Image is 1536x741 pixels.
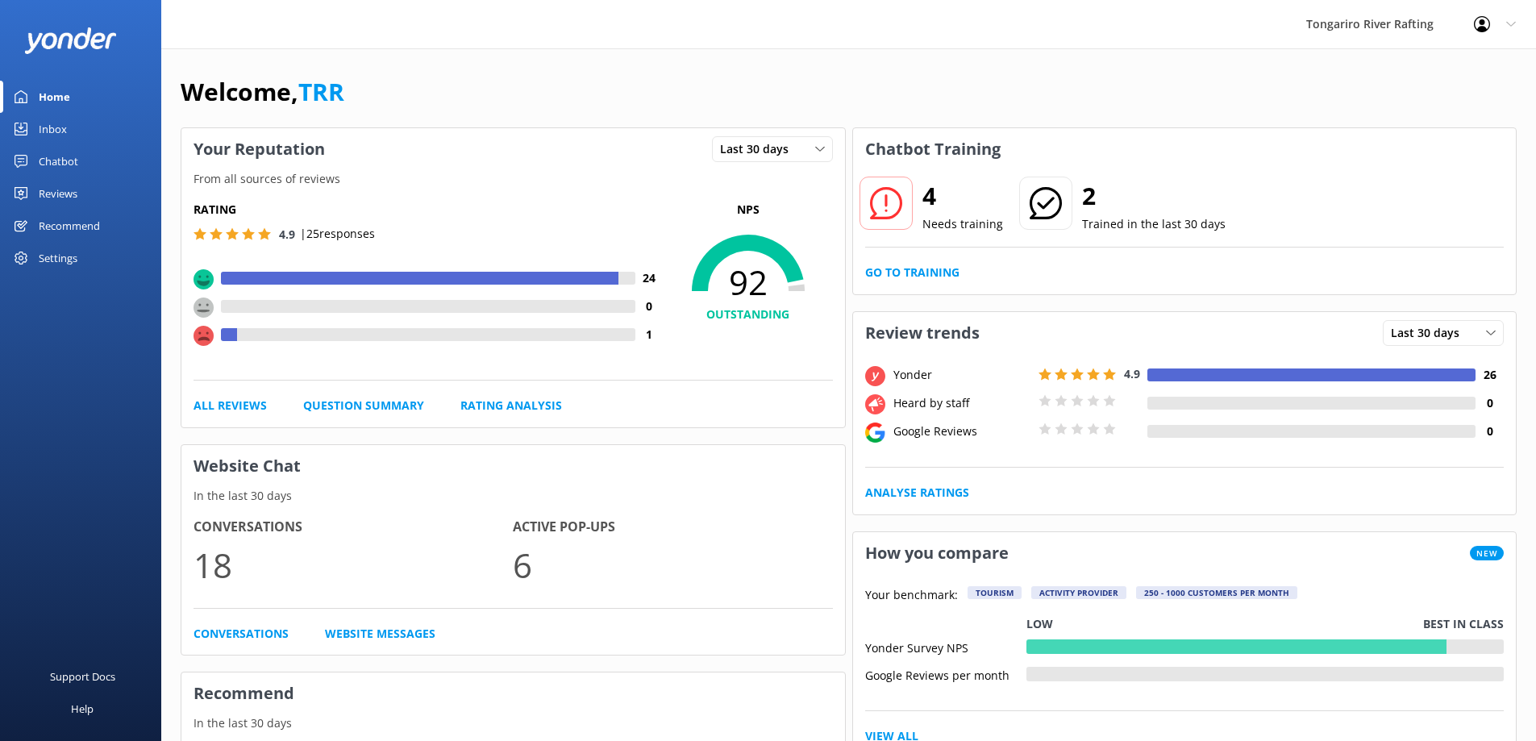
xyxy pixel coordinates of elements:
a: Question Summary [303,397,424,414]
h3: Review trends [853,312,992,354]
div: Recommend [39,210,100,242]
div: Activity Provider [1031,586,1126,599]
p: Trained in the last 30 days [1082,215,1226,233]
p: NPS [664,201,833,219]
h4: 26 [1476,366,1504,384]
h4: 0 [1476,423,1504,440]
p: | 25 responses [300,225,375,243]
div: Settings [39,242,77,274]
div: Home [39,81,70,113]
h3: Website Chat [181,445,845,487]
a: All Reviews [194,397,267,414]
div: Support Docs [50,660,115,693]
a: TRR [298,75,344,108]
div: Yonder Survey NPS [865,639,1026,654]
p: Best in class [1423,615,1504,633]
p: 6 [513,538,832,592]
a: Conversations [194,625,289,643]
p: From all sources of reviews [181,170,845,188]
span: New [1470,546,1504,560]
h2: 4 [922,177,1003,215]
h4: 0 [635,298,664,315]
p: In the last 30 days [181,487,845,505]
div: Heard by staff [889,394,1034,412]
div: 250 - 1000 customers per month [1136,586,1297,599]
h4: 24 [635,269,664,287]
h3: Your Reputation [181,128,337,170]
h4: Active Pop-ups [513,517,832,538]
a: Go to Training [865,264,959,281]
h3: Chatbot Training [853,128,1013,170]
h4: OUTSTANDING [664,306,833,323]
p: In the last 30 days [181,714,845,732]
div: Inbox [39,113,67,145]
h5: Rating [194,201,664,219]
h2: 2 [1082,177,1226,215]
a: Website Messages [325,625,435,643]
h4: 1 [635,326,664,343]
a: Analyse Ratings [865,484,969,502]
h4: Conversations [194,517,513,538]
span: 4.9 [279,227,295,242]
span: Last 30 days [720,140,798,158]
span: 4.9 [1124,366,1140,381]
div: Reviews [39,177,77,210]
h4: 0 [1476,394,1504,412]
div: Chatbot [39,145,78,177]
a: Rating Analysis [460,397,562,414]
h3: How you compare [853,532,1021,574]
div: Help [71,693,94,725]
p: Low [1026,615,1053,633]
span: 92 [664,262,833,302]
p: Needs training [922,215,1003,233]
p: Your benchmark: [865,586,958,606]
div: Google Reviews per month [865,667,1026,681]
img: yonder-white-logo.png [24,27,117,54]
div: Yonder [889,366,1034,384]
div: Google Reviews [889,423,1034,440]
p: 18 [194,538,513,592]
h3: Recommend [181,672,845,714]
div: Tourism [968,586,1022,599]
h1: Welcome, [181,73,344,111]
span: Last 30 days [1391,324,1469,342]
